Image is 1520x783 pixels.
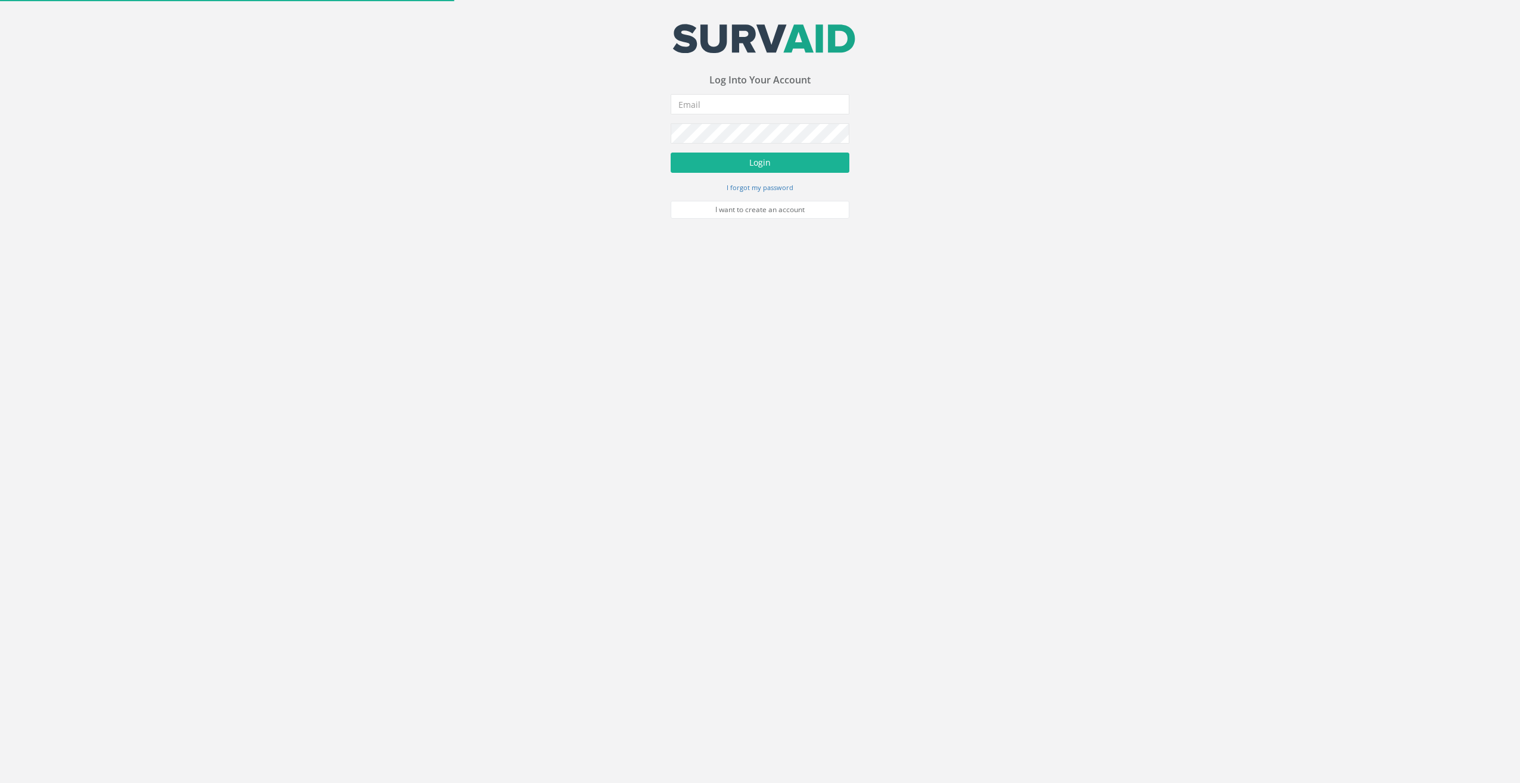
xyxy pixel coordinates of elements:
a: I want to create an account [671,201,849,219]
a: I forgot my password [727,182,793,192]
input: Email [671,94,849,114]
button: Login [671,153,849,173]
h3: Log Into Your Account [671,75,849,86]
small: I forgot my password [727,183,793,192]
